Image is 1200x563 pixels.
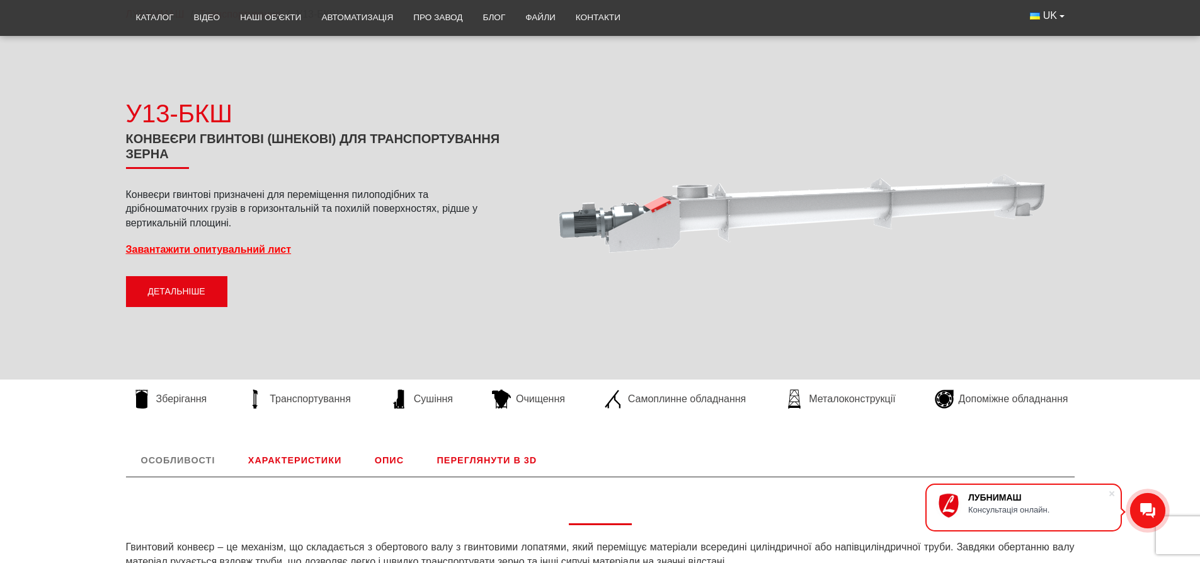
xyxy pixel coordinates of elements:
[239,390,357,409] a: Транспортування
[384,390,459,409] a: Сушіння
[126,4,184,32] a: Каталог
[516,392,565,406] span: Очищення
[1020,4,1074,28] button: UK
[566,4,631,32] a: Контакти
[472,4,515,32] a: Блог
[403,4,472,32] a: Про завод
[270,392,351,406] span: Транспортування
[156,392,207,406] span: Зберігання
[126,390,214,409] a: Зберігання
[959,392,1068,406] span: Допоміжне обладнання
[414,392,453,406] span: Сушіння
[486,390,571,409] a: Очищення
[422,444,552,477] a: Переглянути в 3D
[628,392,746,406] span: Самоплинне обладнання
[311,4,403,32] a: Автоматизація
[184,4,231,32] a: Відео
[126,244,292,255] a: Завантажити опитувальний лист
[233,444,357,477] a: Характеристики
[1043,9,1057,23] span: UK
[968,492,1108,502] div: ЛУБНИМАШ
[230,4,311,32] a: Наші об’єкти
[809,392,895,406] span: Металоконструкції
[1030,13,1040,20] img: Українська
[968,505,1108,514] div: Консультація онлайн.
[126,444,231,477] a: Особливості
[126,131,510,169] h1: Конвеєри гвинтові (шнекові) для транспортування зерна
[779,390,901,409] a: Металоконструкції
[515,4,566,32] a: Файли
[598,390,752,409] a: Самоплинне обладнання
[126,188,510,230] p: Конвеєри гвинтові призначені для переміщення пилоподібних та дрібношматочних грузів в горизонталь...
[126,96,510,131] div: У13-БКШ
[929,390,1075,409] a: Допоміжне обладнання
[360,444,419,477] a: Опис
[126,276,227,308] a: Детальніше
